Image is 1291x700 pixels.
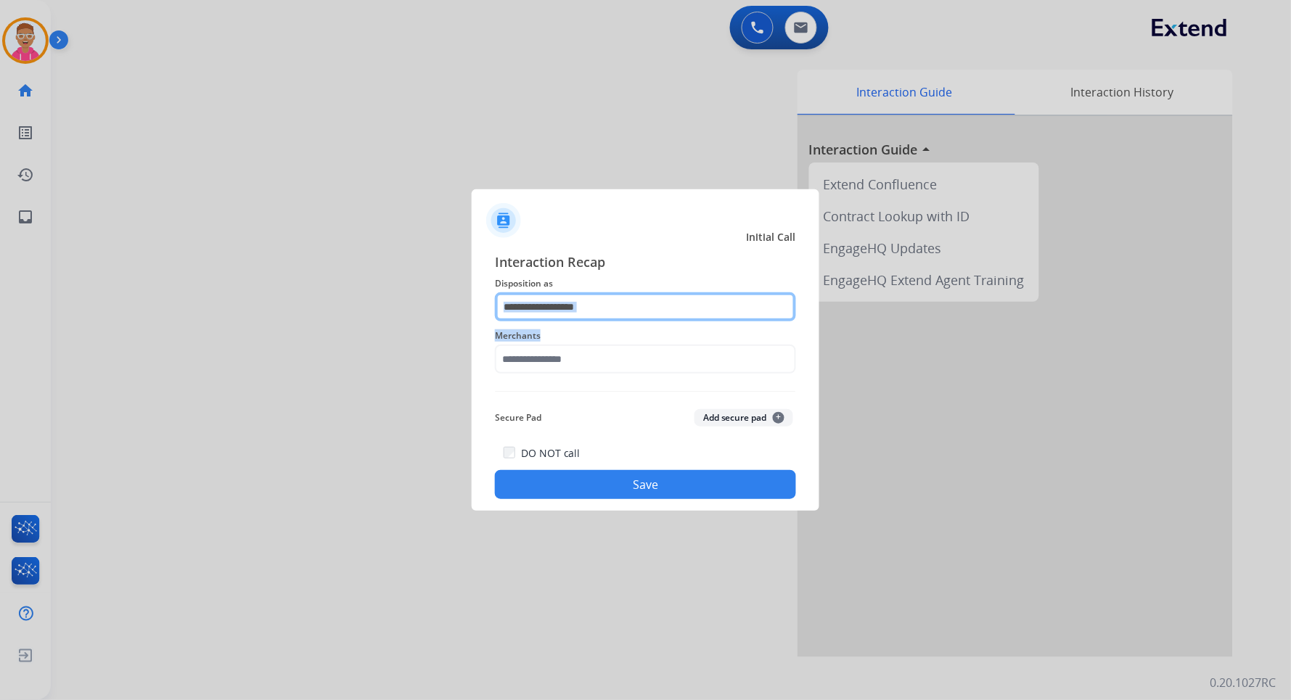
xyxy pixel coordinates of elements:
[495,327,796,345] span: Merchants
[694,409,793,427] button: Add secure pad+
[495,409,541,427] span: Secure Pad
[495,470,796,499] button: Save
[495,275,796,292] span: Disposition as
[1210,674,1276,691] p: 0.20.1027RC
[747,230,796,244] span: Initial Call
[773,412,784,424] span: +
[495,252,796,275] span: Interaction Recap
[521,446,581,461] label: DO NOT call
[495,391,796,392] img: contact-recap-line.svg
[486,203,521,238] img: contactIcon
